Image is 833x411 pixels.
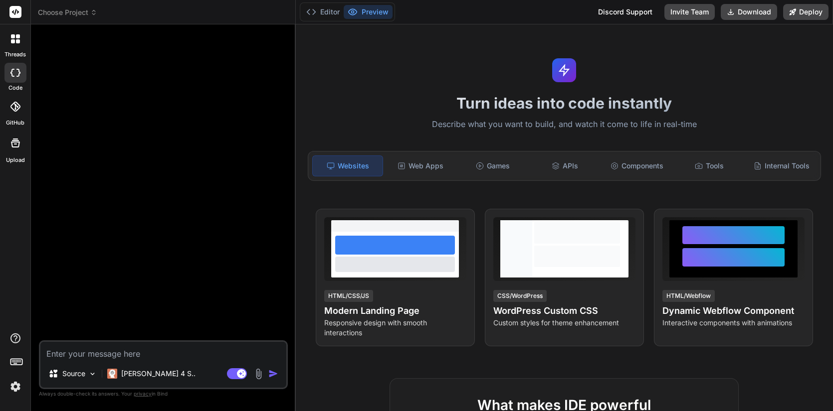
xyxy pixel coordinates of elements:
[493,304,635,318] h4: WordPress Custom CSS
[721,4,777,20] button: Download
[39,389,288,399] p: Always double-check its answers. Your in Bind
[107,369,117,379] img: Claude 4 Sonnet
[268,369,278,379] img: icon
[457,155,528,176] div: Games
[253,368,264,380] img: attachment
[530,155,600,176] div: APIs
[302,118,827,131] p: Describe what you want to build, and watch it come to life in real-time
[493,318,635,328] p: Custom styles for theme enhancement
[324,318,466,338] p: Responsive design with smooth interactions
[493,290,547,302] div: CSS/WordPress
[6,119,24,127] label: GitHub
[38,7,97,17] span: Choose Project
[783,4,829,20] button: Deploy
[312,155,384,176] div: Websites
[121,369,196,379] p: [PERSON_NAME] 4 S..
[324,290,373,302] div: HTML/CSS/JS
[324,304,466,318] h4: Modern Landing Page
[4,50,26,59] label: threads
[664,4,715,20] button: Invite Team
[344,5,393,19] button: Preview
[662,318,805,328] p: Interactive components with animations
[8,84,22,92] label: code
[302,94,827,112] h1: Turn ideas into code instantly
[134,391,152,397] span: privacy
[674,155,744,176] div: Tools
[62,369,85,379] p: Source
[7,378,24,395] img: settings
[88,370,97,378] img: Pick Models
[662,290,715,302] div: HTML/Webflow
[592,4,658,20] div: Discord Support
[662,304,805,318] h4: Dynamic Webflow Component
[385,155,455,176] div: Web Apps
[746,155,817,176] div: Internal Tools
[602,155,672,176] div: Components
[6,156,25,164] label: Upload
[302,5,344,19] button: Editor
